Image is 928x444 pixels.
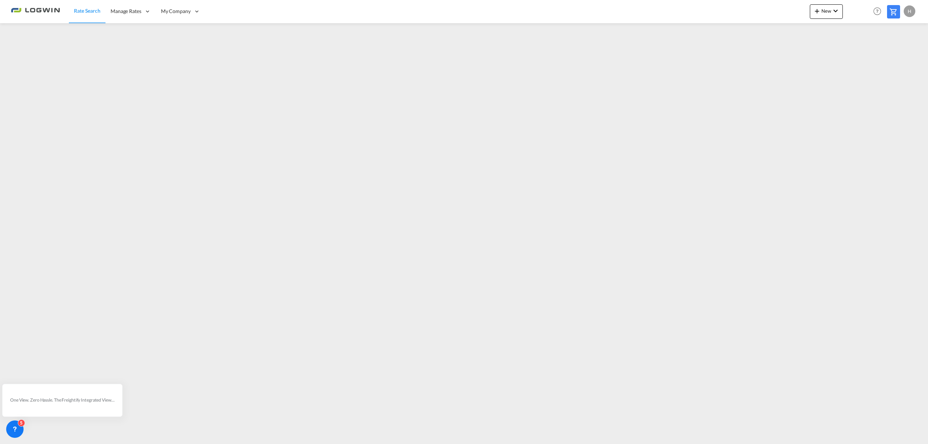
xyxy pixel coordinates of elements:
md-icon: icon-plus 400-fg [813,7,821,15]
span: Manage Rates [111,8,141,15]
div: H [904,5,915,17]
span: My Company [161,8,191,15]
span: Help [871,5,883,17]
span: Rate Search [74,8,100,14]
img: 2761ae10d95411efa20a1f5e0282d2d7.png [11,3,60,20]
span: New [813,8,840,14]
md-icon: icon-chevron-down [831,7,840,15]
div: Help [871,5,887,18]
button: icon-plus 400-fgNewicon-chevron-down [810,4,843,19]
